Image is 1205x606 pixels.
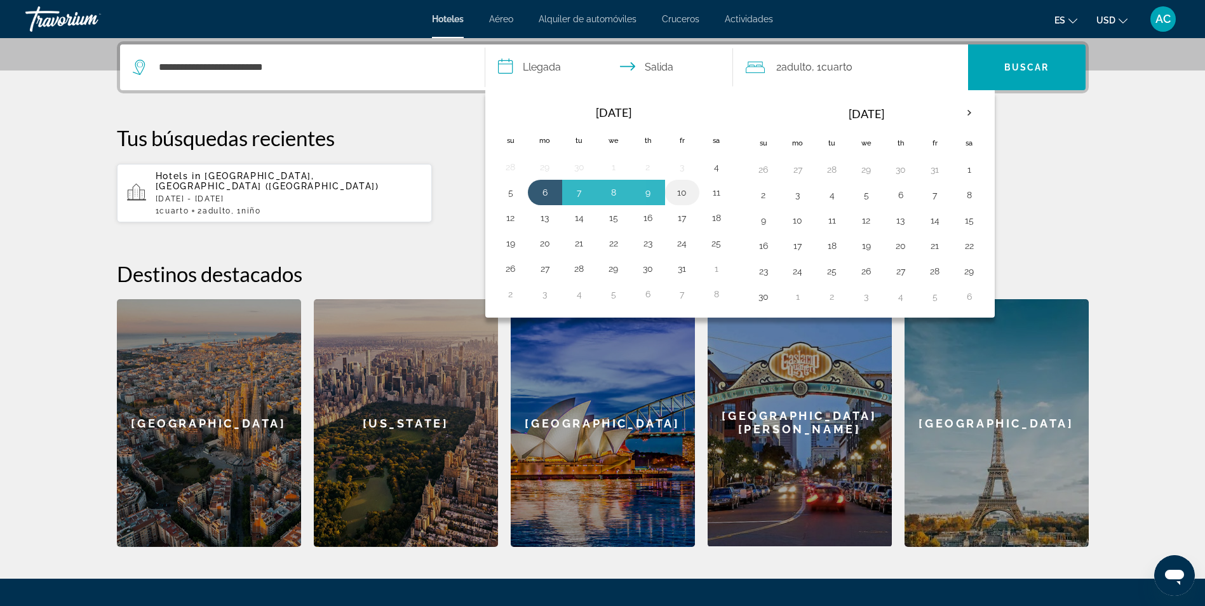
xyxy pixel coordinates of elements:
[662,14,699,24] a: Cruceros
[753,262,774,280] button: Day 23
[511,299,695,547] div: [GEOGRAPHIC_DATA]
[569,184,589,201] button: Day 7
[156,171,379,191] span: [GEOGRAPHIC_DATA], [GEOGRAPHIC_DATA] ([GEOGRAPHIC_DATA])
[494,98,734,307] table: Left calendar grid
[501,184,521,201] button: Day 5
[905,299,1089,547] div: [GEOGRAPHIC_DATA]
[603,234,624,252] button: Day 22
[753,237,774,255] button: Day 16
[638,285,658,303] button: Day 6
[603,184,624,201] button: Day 8
[753,186,774,204] button: Day 2
[708,299,892,546] div: [GEOGRAPHIC_DATA][PERSON_NAME]
[788,186,808,204] button: Day 3
[158,58,466,77] input: Search hotel destination
[501,234,521,252] button: Day 19
[821,61,852,73] span: Cuarto
[959,237,979,255] button: Day 22
[856,161,877,178] button: Day 29
[535,209,555,227] button: Day 13
[672,234,692,252] button: Day 24
[706,234,727,252] button: Day 25
[638,158,658,176] button: Day 2
[501,285,521,303] button: Day 2
[905,299,1089,547] a: Paris[GEOGRAPHIC_DATA]
[117,125,1089,151] p: Tus búsquedas recientes
[891,186,911,204] button: Day 6
[708,299,892,547] a: San Diego[GEOGRAPHIC_DATA][PERSON_NAME]
[925,212,945,229] button: Day 14
[706,184,727,201] button: Day 11
[822,288,842,306] button: Day 2
[603,158,624,176] button: Day 1
[959,186,979,204] button: Day 8
[925,288,945,306] button: Day 5
[788,237,808,255] button: Day 17
[432,14,464,24] a: Hoteles
[856,212,877,229] button: Day 12
[603,260,624,278] button: Day 29
[159,206,189,215] span: Cuarto
[856,186,877,204] button: Day 5
[891,288,911,306] button: Day 4
[535,260,555,278] button: Day 27
[925,262,945,280] button: Day 28
[706,209,727,227] button: Day 18
[856,237,877,255] button: Day 19
[856,288,877,306] button: Day 3
[117,163,433,223] button: Hotels in [GEOGRAPHIC_DATA], [GEOGRAPHIC_DATA] ([GEOGRAPHIC_DATA])[DATE] - [DATE]1Cuarto2Adulto, ...
[753,212,774,229] button: Day 9
[1004,62,1049,72] span: Buscar
[733,44,968,90] button: Travelers: 2 adults, 0 children
[231,206,261,215] span: , 1
[156,194,422,203] p: [DATE] - [DATE]
[539,14,636,24] span: Alquiler de automóviles
[120,44,1086,90] div: Search widget
[788,262,808,280] button: Day 24
[706,285,727,303] button: Day 8
[822,161,842,178] button: Day 28
[856,262,877,280] button: Day 26
[959,288,979,306] button: Day 6
[706,260,727,278] button: Day 1
[959,161,979,178] button: Day 1
[672,285,692,303] button: Day 7
[706,158,727,176] button: Day 4
[781,98,952,129] th: [DATE]
[501,209,521,227] button: Day 12
[891,262,911,280] button: Day 27
[753,288,774,306] button: Day 30
[603,209,624,227] button: Day 15
[314,299,498,547] a: New York[US_STATE]
[746,98,986,309] table: Right calendar grid
[25,3,152,36] a: Travorium
[569,285,589,303] button: Day 4
[891,161,911,178] button: Day 30
[569,260,589,278] button: Day 28
[156,206,189,215] span: 1
[891,237,911,255] button: Day 20
[1147,6,1180,32] button: User Menu
[959,212,979,229] button: Day 15
[603,285,624,303] button: Day 5
[672,260,692,278] button: Day 31
[314,299,498,547] div: [US_STATE]
[535,285,555,303] button: Day 3
[241,206,261,215] span: Niño
[781,61,812,73] span: Adulto
[501,158,521,176] button: Day 28
[485,44,733,90] button: Select check in and out date
[925,237,945,255] button: Day 21
[569,209,589,227] button: Day 14
[528,98,699,126] th: [DATE]
[638,260,658,278] button: Day 30
[968,44,1086,90] button: Search
[776,58,812,76] span: 2
[1096,11,1128,29] button: Change currency
[925,161,945,178] button: Day 31
[1096,15,1115,25] span: USD
[1155,13,1171,25] span: AC
[638,209,658,227] button: Day 16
